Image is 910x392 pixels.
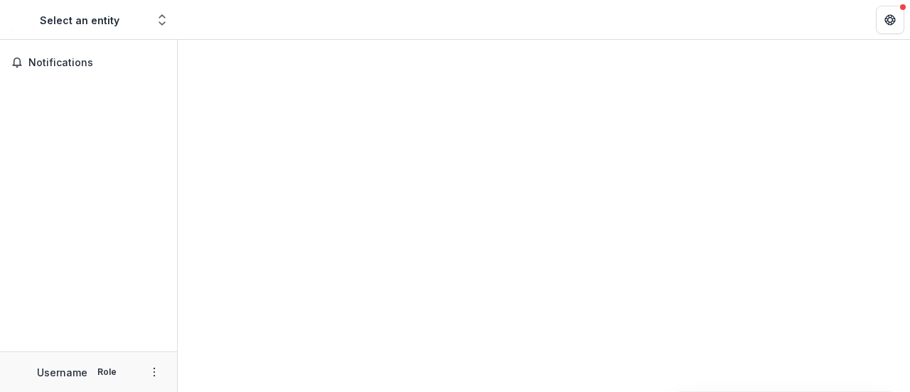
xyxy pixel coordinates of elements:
p: Username [37,365,87,380]
div: Select an entity [40,13,119,28]
span: Notifications [28,57,166,69]
button: More [146,364,163,381]
button: Open entity switcher [152,6,172,34]
p: Role [93,366,121,378]
button: Notifications [6,51,171,74]
button: Get Help [876,6,904,34]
